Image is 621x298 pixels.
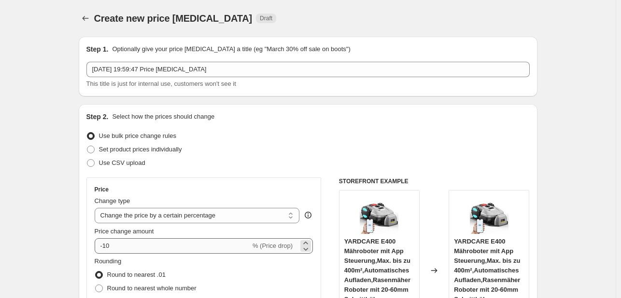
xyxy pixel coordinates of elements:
[99,132,176,139] span: Use bulk price change rules
[107,271,166,278] span: Round to nearest .01
[99,146,182,153] span: Set product prices individually
[470,195,508,234] img: 61w3Q0iCIdL_80x.jpg
[94,13,253,24] span: Create new price [MEDICAL_DATA]
[95,257,122,265] span: Rounding
[86,112,109,122] h2: Step 2.
[260,14,272,22] span: Draft
[112,112,214,122] p: Select how the prices should change
[303,210,313,220] div: help
[79,12,92,25] button: Price change jobs
[95,186,109,193] h3: Price
[86,44,109,54] h2: Step 1.
[86,62,530,77] input: 30% off holiday sale
[360,195,398,234] img: 61w3Q0iCIdL_80x.jpg
[339,177,530,185] h6: STOREFRONT EXAMPLE
[99,159,145,166] span: Use CSV upload
[253,242,293,249] span: % (Price drop)
[95,228,154,235] span: Price change amount
[95,197,130,204] span: Change type
[86,80,236,87] span: This title is just for internal use, customers won't see it
[95,238,251,254] input: -15
[112,44,350,54] p: Optionally give your price [MEDICAL_DATA] a title (eg "March 30% off sale on boots")
[107,284,197,292] span: Round to nearest whole number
